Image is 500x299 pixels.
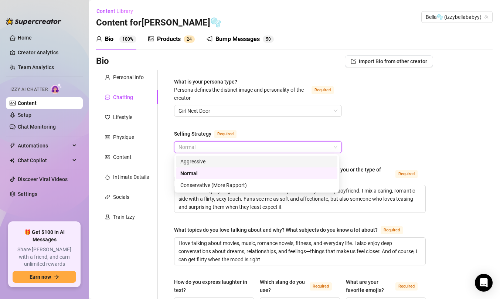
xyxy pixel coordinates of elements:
span: Girl Next Door [178,105,337,116]
span: Required [381,226,403,234]
span: heart [105,115,110,120]
h3: Content for [PERSON_NAME]🫧 [96,17,221,29]
a: Chat Monitoring [18,124,56,130]
span: 2 [187,37,189,42]
button: Content Library [96,5,139,17]
span: Content Library [96,8,133,14]
div: How do you express laughter in text? [174,278,249,294]
textarea: What topics do you love talking about and why? What subjects do you know a lot about? [174,238,425,265]
div: Lifestyle [113,113,132,121]
div: Selling Strategy [174,130,211,138]
span: import [351,59,356,64]
button: Import Bio from other creator [345,55,433,67]
span: picture [105,154,110,160]
label: What topics do you love talking about and why? What subjects do you know a lot about? [174,225,411,234]
label: Which slang do you use? [260,278,340,294]
span: Normal [178,142,337,153]
span: Earn now [30,274,51,280]
span: Required [312,86,334,94]
span: 0 [268,37,271,42]
span: Required [214,130,237,138]
a: Settings [18,191,37,197]
img: logo-BBDzfeDw.svg [6,18,61,25]
span: thunderbolt [10,143,16,149]
span: fire [105,174,110,180]
span: team [484,15,489,19]
span: Share [PERSON_NAME] with a friend, and earn unlimited rewards [13,246,76,268]
div: Personal Info [113,73,144,81]
span: message [105,95,110,100]
span: picture [148,36,154,42]
span: idcard [105,135,110,140]
div: Products [157,35,181,44]
span: Chat Copilot [18,154,70,166]
div: What are your favorite emojis? [346,278,392,294]
div: What topics do you love talking about and why? What subjects do you know a lot about? [174,226,378,234]
sup: 50 [263,35,274,43]
a: Discover Viral Videos [18,176,68,182]
div: Which slang do you use? [260,278,306,294]
div: Socials [113,193,129,201]
sup: 100% [119,35,136,43]
span: Bella🫧 (izzybellababyy) [426,11,488,23]
span: link [105,194,110,200]
div: Open Intercom Messenger [475,274,493,292]
span: Required [395,282,418,290]
label: What are your favorite emojis? [346,278,426,294]
span: Persona defines the distinct image and personality of the creator [174,87,304,101]
div: Normal [180,169,333,177]
span: Automations [18,140,70,152]
span: experiment [105,214,110,220]
span: Izzy AI Chatter [10,86,48,93]
button: Earn nowarrow-right [13,271,76,283]
h3: Bio [96,55,109,67]
div: Physique [113,133,134,141]
span: notification [207,36,212,42]
a: Content [18,100,37,106]
sup: 24 [184,35,195,43]
span: user [96,36,102,42]
div: Bio [105,35,113,44]
div: Content [113,153,132,161]
div: Train Izzy [113,213,135,221]
div: Bump Messages [215,35,260,44]
div: Aggressive [176,156,337,167]
div: Chatting [113,93,133,101]
span: Required [395,170,418,178]
a: Team Analytics [18,64,54,70]
a: Creator Analytics [18,47,77,58]
span: What is your persona type? [174,79,304,101]
label: How would you describe your online personality? How do your fans see you or the type of persona y... [174,166,426,182]
div: Conservative (More Rapport) [176,179,337,191]
a: Home [18,35,32,41]
div: Aggressive [180,157,333,166]
div: How would you describe your online personality? How do your fans see you or the type of persona y... [174,166,392,182]
span: 4 [189,37,192,42]
span: user [105,75,110,80]
span: arrow-right [54,274,59,279]
div: Normal [176,167,337,179]
textarea: How would you describe your online personality? How do your fans see you or the type of persona y... [174,185,425,213]
label: How do you express laughter in text? [174,278,254,294]
span: Import Bio from other creator [359,58,427,64]
label: Selling Strategy [174,129,245,138]
div: Conservative (More Rapport) [180,181,333,189]
span: 5 [266,37,268,42]
span: Required [310,282,332,290]
a: Setup [18,112,31,118]
span: 🎁 Get $100 in AI Messages [13,229,76,243]
div: Intimate Details [113,173,149,181]
img: Chat Copilot [10,158,14,163]
img: AI Chatter [51,83,62,94]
